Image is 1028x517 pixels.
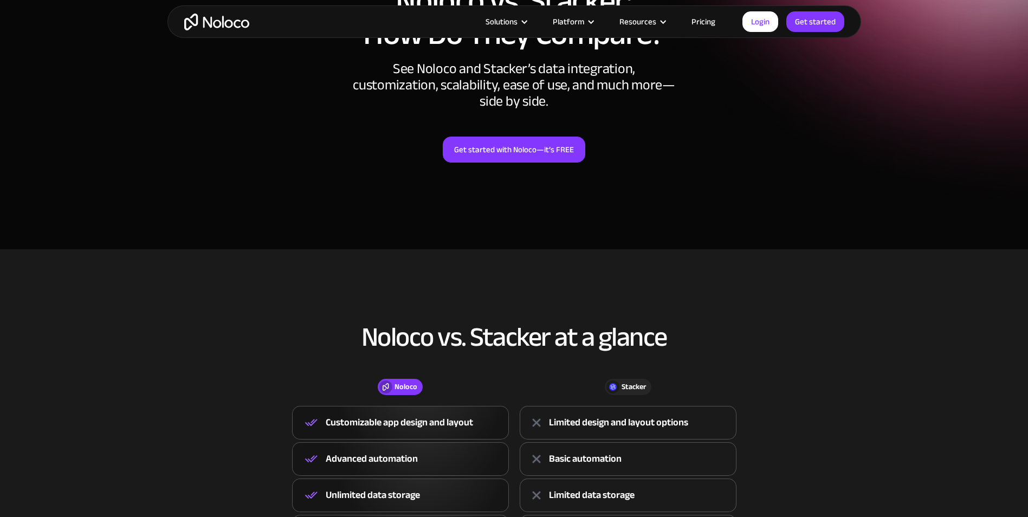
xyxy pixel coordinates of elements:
a: home [184,14,249,30]
div: Stacker [622,381,646,393]
div: Advanced automation [326,451,418,467]
div: Unlimited data storage [326,487,420,503]
div: Resources [606,15,678,29]
div: Limited data storage [549,487,635,503]
div: Limited design and layout options [549,415,688,431]
div: Customizable app design and layout [326,415,473,431]
div: Platform [553,15,584,29]
h2: Noloco vs. Stacker at a glance [178,322,850,352]
div: Platform [539,15,606,29]
a: Pricing [678,15,729,29]
a: Get started [786,11,844,32]
a: Login [742,11,778,32]
a: Get started with Noloco—it’s FREE [443,137,585,163]
div: Solutions [486,15,518,29]
div: Solutions [472,15,539,29]
div: Basic automation [549,451,622,467]
div: Noloco [395,381,417,393]
div: Resources [619,15,656,29]
div: See Noloco and Stacker’s data integration, customization, scalability, ease of use, and much more... [352,61,677,109]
